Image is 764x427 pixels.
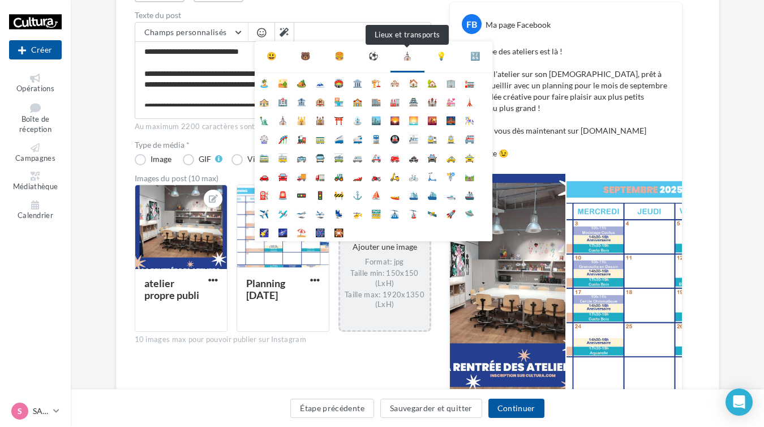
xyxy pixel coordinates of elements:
[488,399,544,418] button: Continuer
[423,166,441,185] li: 🛴
[404,204,423,223] li: 🚡
[441,110,460,129] li: 🌉
[255,73,273,92] li: 🏝️
[423,148,441,166] li: 🚔
[367,110,385,129] li: 🏙️
[423,92,441,110] li: 🏰
[460,204,479,223] li: 🛸
[367,73,385,92] li: 🏗️
[460,166,479,185] li: 🛤️
[9,71,62,96] a: Opérations
[9,40,62,59] button: Créer
[423,185,441,204] li: ⛴️
[329,185,348,204] li: 🚧
[301,50,310,62] div: 🐻
[9,198,62,223] a: Calendrier
[726,388,753,416] div: Open Intercom Messenger
[290,399,374,418] button: Étape précédente
[423,110,441,129] li: 🌇
[267,50,276,62] div: 😃
[441,185,460,204] li: 🛥️
[255,110,273,129] li: 🗽
[135,335,431,345] div: 10 images max pour pouvoir publier sur Instagram
[292,166,311,185] li: 🚚
[311,223,329,241] li: 🎆
[329,73,348,92] li: 🏟️
[273,110,292,129] li: ⛪
[460,148,479,166] li: 🚖
[255,92,273,110] li: 🏤
[460,92,479,110] li: 🗼
[385,92,404,110] li: 🏭
[460,185,479,204] li: 🚢
[385,166,404,185] li: 🛵
[385,129,404,148] li: 🚇
[292,110,311,129] li: 🕌
[273,223,292,241] li: 🌌
[18,405,22,417] span: S
[367,166,385,185] li: 🏍️
[380,399,482,418] button: Sauvegarder et quitter
[441,92,460,110] li: 💒
[311,129,329,148] li: 🚃
[329,223,348,241] li: 🎇
[423,204,441,223] li: 🛰️
[367,92,385,110] li: 🏬
[368,50,378,62] div: ⚽
[135,106,431,119] label: 277/2200
[15,153,55,163] span: Campagnes
[348,129,367,148] li: 🚅
[135,23,248,42] button: Champs personnalisés
[441,166,460,185] li: 🚏
[423,73,441,92] li: 🏡
[367,185,385,204] li: ⛵
[404,129,423,148] li: 🚈
[385,185,404,204] li: 🚤
[273,166,292,185] li: 🚘
[311,185,329,204] li: 🚦
[329,166,348,185] li: 🚜
[255,129,273,148] li: 🎡
[292,73,311,92] li: 🏕️
[436,50,446,62] div: 💡
[255,148,273,166] li: 🚞
[367,204,385,223] li: 🚟
[423,129,441,148] li: 🚉
[255,185,273,204] li: ⛽
[9,400,62,422] a: S SARAN
[329,204,348,223] li: 💺
[135,174,431,182] div: Images du post (10 max)
[9,40,62,59] div: Nouvelle campagne
[33,405,49,417] p: SARAN
[404,148,423,166] li: 🚓
[247,155,268,163] div: Vidéo
[404,185,423,204] li: 🛳️
[348,148,367,166] li: 🚐
[334,50,344,62] div: 🍔
[385,110,404,129] li: 🌄
[292,204,311,223] li: 🛫
[329,148,348,166] li: 🚎
[311,148,329,166] li: 🚍
[486,19,551,31] div: Ma page Facebook
[292,129,311,148] li: 🚂
[329,110,348,129] li: ⛩️
[135,141,431,149] label: Type de média *
[404,110,423,129] li: 🌅
[273,185,292,204] li: 🚨
[273,148,292,166] li: 🚋
[385,148,404,166] li: 🚒
[144,27,227,37] span: Champs personnalisés
[144,277,199,301] div: atelier propre publi
[367,148,385,166] li: 🚑
[348,166,367,185] li: 🏎️
[292,185,311,204] li: 🚥
[311,204,329,223] li: 🛬
[13,182,58,191] span: Médiathèque
[292,223,311,241] li: ⛱️
[255,204,273,223] li: ✈️
[9,141,62,165] a: Campagnes
[311,73,329,92] li: 🗻
[385,73,404,92] li: 🏘️
[273,73,292,92] li: 🏜️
